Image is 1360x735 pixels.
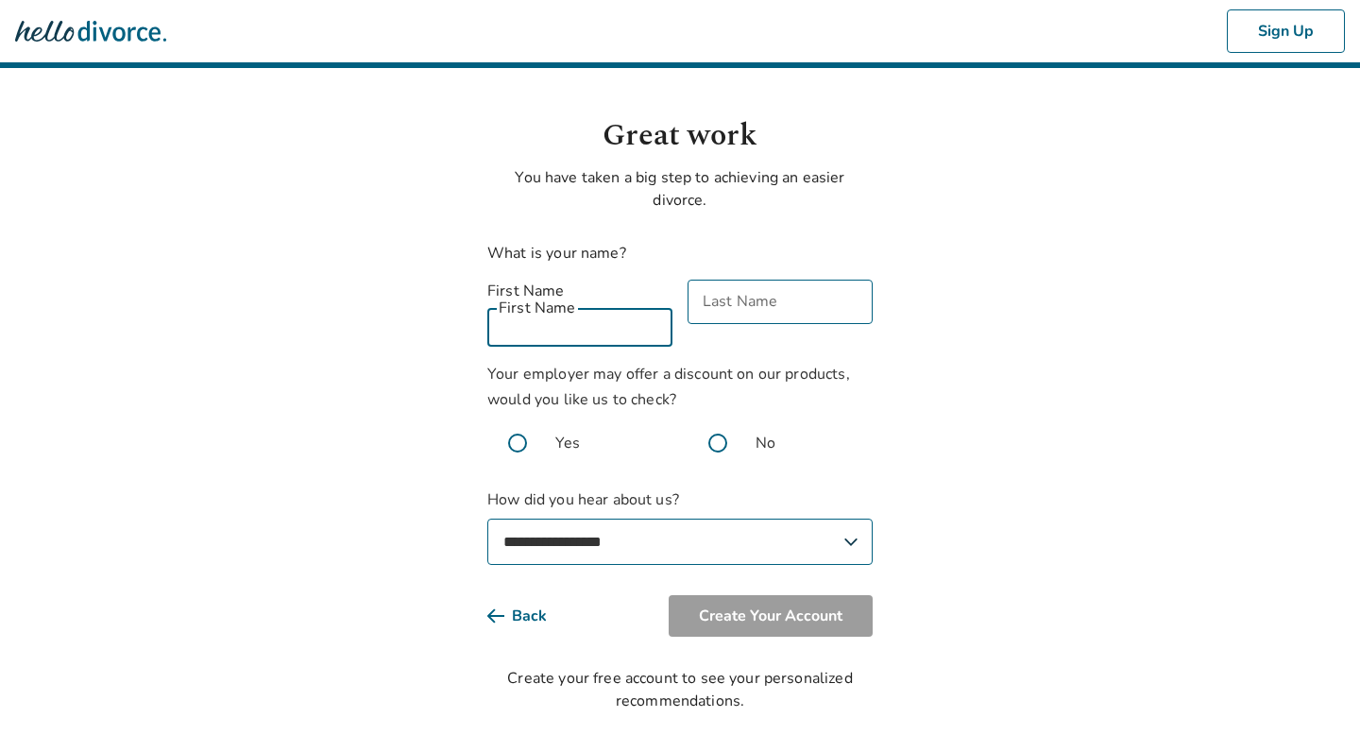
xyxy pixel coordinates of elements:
[487,243,626,264] label: What is your name?
[756,432,775,454] span: No
[487,667,873,712] div: Create your free account to see your personalized recommendations.
[15,12,166,50] img: Hello Divorce Logo
[487,364,850,410] span: Your employer may offer a discount on our products, would you like us to check?
[487,488,873,565] label: How did you hear about us?
[1266,644,1360,735] iframe: Chat Widget
[669,595,873,637] button: Create Your Account
[487,595,577,637] button: Back
[487,166,873,212] p: You have taken a big step to achieving an easier divorce.
[487,280,672,302] label: First Name
[1227,9,1345,53] button: Sign Up
[555,432,580,454] span: Yes
[487,519,873,565] select: How did you hear about us?
[487,113,873,159] h1: Great work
